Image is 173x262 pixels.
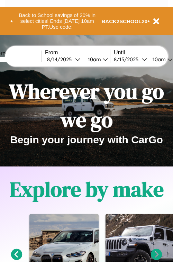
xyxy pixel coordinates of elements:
div: 8 / 14 / 2025 [47,56,75,63]
button: 8/14/2025 [45,56,82,63]
h1: Explore by make [10,175,164,204]
div: 10am [149,56,167,63]
label: From [45,49,110,56]
div: 8 / 15 / 2025 [114,56,142,63]
div: 10am [84,56,103,63]
b: BACK2SCHOOL20 [102,18,148,24]
button: 10am [82,56,110,63]
button: Back to School savings of 20% in select cities! Ends [DATE] 10am PT.Use code: [13,10,102,32]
